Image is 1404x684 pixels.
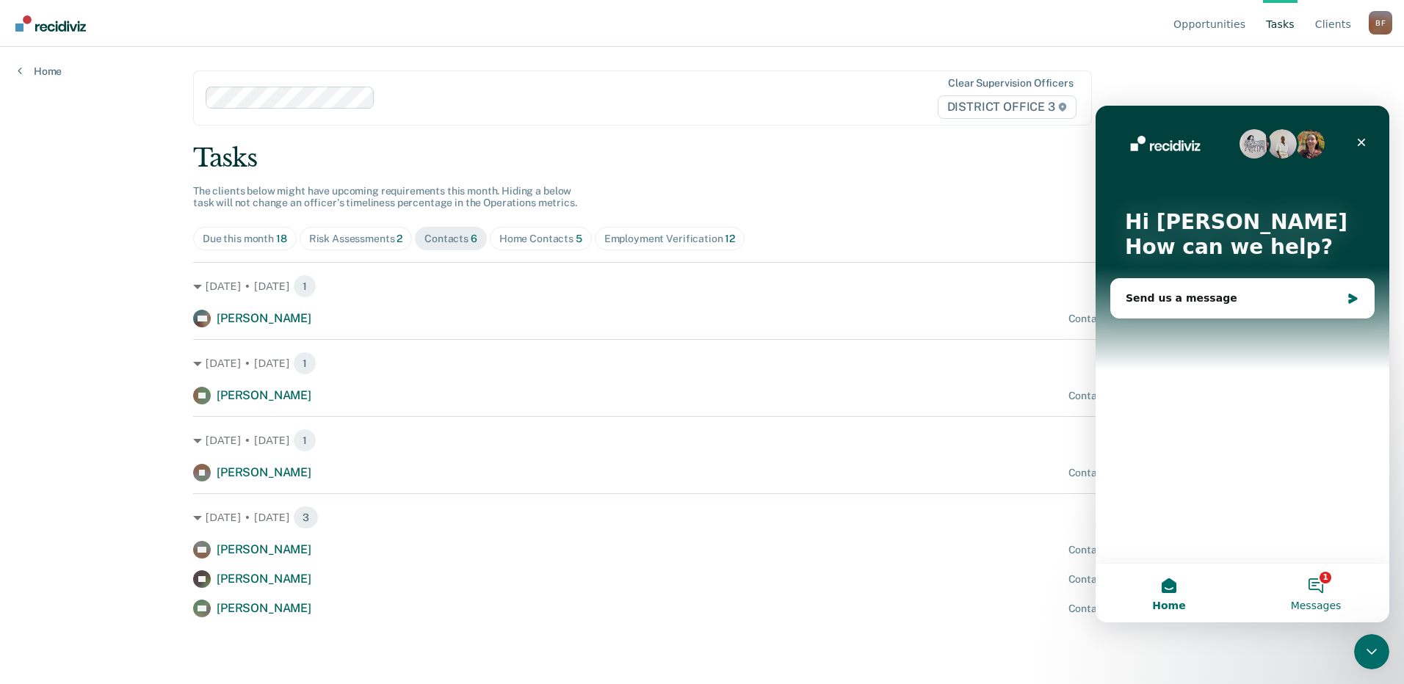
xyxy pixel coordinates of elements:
div: Risk Assessments [309,233,403,245]
img: Recidiviz [15,15,86,32]
span: 1 [293,429,316,452]
div: Employment Verification [604,233,735,245]
div: Tasks [193,143,1211,173]
div: B F [1369,11,1392,34]
span: [PERSON_NAME] [217,601,311,615]
div: [DATE] • [DATE] 1 [193,352,1211,375]
span: DISTRICT OFFICE 3 [938,95,1076,119]
div: Contact recommended [DATE] [1068,313,1211,325]
iframe: Intercom live chat [1096,106,1389,622]
button: Profile dropdown button [1369,11,1392,34]
iframe: Intercom live chat [1354,634,1389,669]
span: 1 [293,352,316,375]
span: 18 [276,233,287,244]
span: The clients below might have upcoming requirements this month. Hiding a below task will not chang... [193,185,577,209]
div: [DATE] • [DATE] 3 [193,506,1211,529]
span: [PERSON_NAME] [217,388,311,402]
span: 12 [725,233,735,244]
div: Contact recommended [DATE] [1068,390,1211,402]
span: [PERSON_NAME] [217,311,311,325]
div: Contact recommended [DATE] [1068,573,1211,586]
div: Contacts [424,233,477,245]
a: Home [18,65,62,78]
span: 6 [471,233,477,244]
div: Due this month [203,233,287,245]
div: Contact recommended [DATE] [1068,467,1211,479]
div: Contact recommended [DATE] [1068,603,1211,615]
span: [PERSON_NAME] [217,572,311,586]
span: 3 [293,506,319,529]
span: [PERSON_NAME] [217,542,311,556]
div: [DATE] • [DATE] 1 [193,274,1211,298]
span: 2 [397,233,402,244]
div: Contact recommended [DATE] [1068,544,1211,556]
span: [PERSON_NAME] [217,465,311,479]
div: [DATE] • [DATE] 1 [193,429,1211,452]
span: 1 [293,274,316,298]
div: Clear supervision officers [948,77,1073,90]
span: 5 [576,233,582,244]
div: Home Contacts [499,233,582,245]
